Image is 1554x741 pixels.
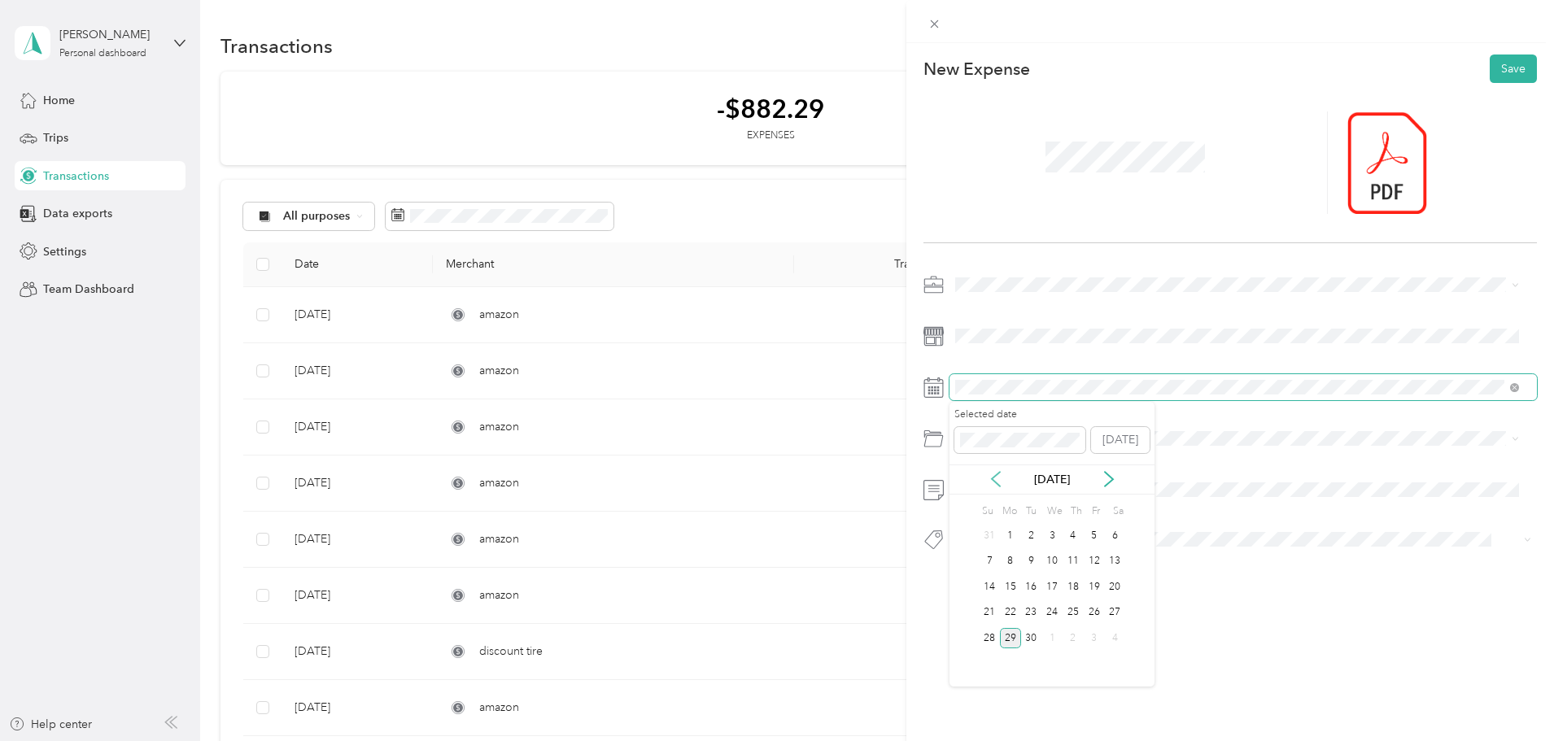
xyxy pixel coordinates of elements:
div: 21 [979,603,1000,623]
button: Save [1490,54,1537,83]
div: 31 [979,525,1000,546]
p: [DATE] [1018,471,1086,488]
div: 30 [1021,628,1042,648]
div: 24 [1041,603,1063,623]
div: 17 [1041,577,1063,597]
div: 5 [1084,525,1105,546]
div: 22 [1000,603,1021,623]
div: 3 [1041,525,1063,546]
div: 26 [1084,603,1105,623]
div: 1 [1041,628,1063,648]
div: 13 [1104,551,1125,572]
div: Th [1068,500,1084,523]
div: 25 [1063,603,1084,623]
p: New Expense [923,58,1030,81]
div: 10 [1041,551,1063,572]
div: 19 [1084,577,1105,597]
div: 15 [1000,577,1021,597]
div: Tu [1023,500,1038,523]
iframe: Everlance-gr Chat Button Frame [1463,650,1554,741]
div: 1 [1000,525,1021,546]
div: Mo [1000,500,1018,523]
div: 4 [1104,628,1125,648]
div: 27 [1104,603,1125,623]
div: Su [979,500,994,523]
div: 3 [1084,628,1105,648]
div: 23 [1021,603,1042,623]
div: 28 [979,628,1000,648]
label: Selected date [954,408,1085,422]
div: 2 [1021,525,1042,546]
div: 6 [1104,525,1125,546]
div: 11 [1063,551,1084,572]
div: 8 [1000,551,1021,572]
div: 16 [1021,577,1042,597]
div: Fr [1089,500,1105,523]
div: 2 [1063,628,1084,648]
div: 9 [1021,551,1042,572]
div: 14 [979,577,1000,597]
div: 29 [1000,628,1021,648]
div: 7 [979,551,1000,572]
div: We [1044,500,1063,523]
div: 18 [1063,577,1084,597]
div: 4 [1063,525,1084,546]
div: 12 [1084,551,1105,572]
div: 20 [1104,577,1125,597]
button: [DATE] [1091,427,1150,453]
div: Sa [1110,500,1125,523]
